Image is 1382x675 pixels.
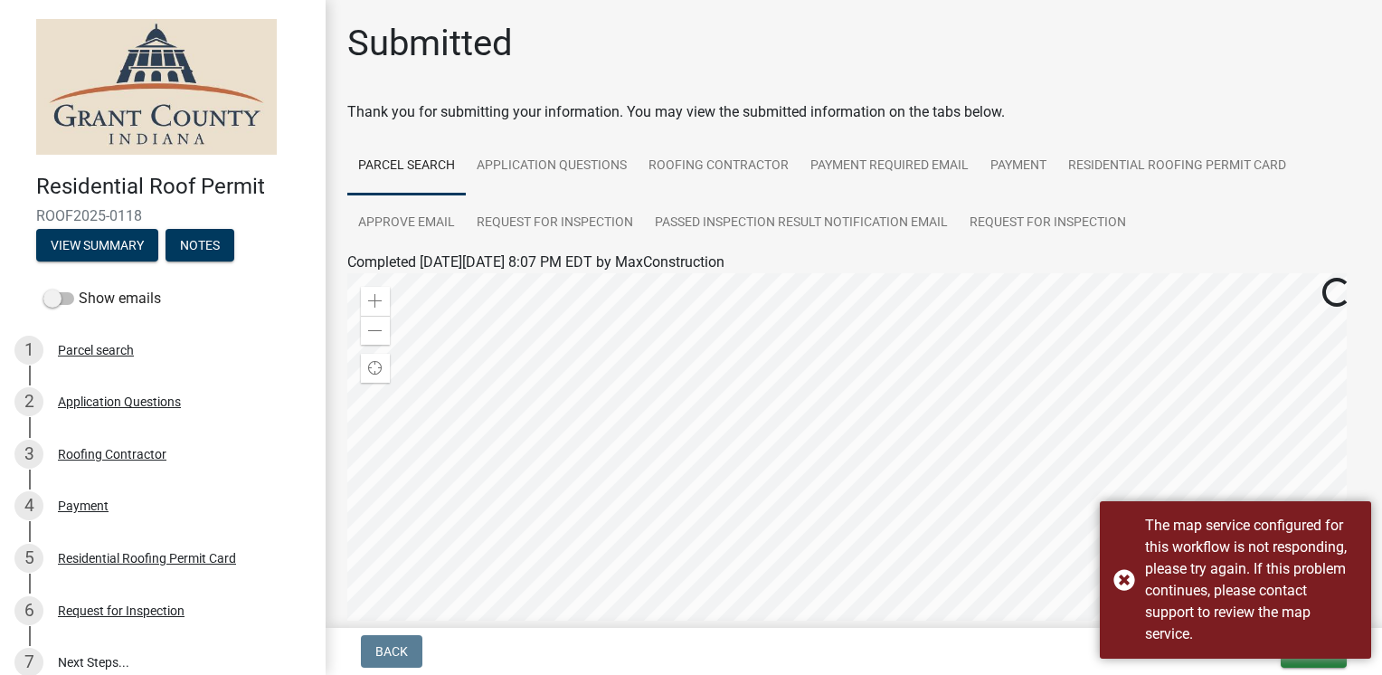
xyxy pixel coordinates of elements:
div: Roofing Contractor [58,448,166,461]
a: Residential Roofing Permit Card [1057,138,1297,195]
button: View Summary [36,229,158,261]
div: Zoom out [361,316,390,345]
span: Completed [DATE][DATE] 8:07 PM EDT by MaxConstruction [347,253,724,271]
a: Approve Email [347,195,466,252]
a: Request for Inspection [466,195,644,252]
div: Thank you for submitting your information. You may view the submitted information on the tabs below. [347,101,1360,123]
img: Grant County, Indiana [36,19,277,155]
button: Notes [166,229,234,261]
a: Payment Required Email [800,138,980,195]
div: 3 [14,440,43,469]
wm-modal-confirm: Notes [166,239,234,253]
button: Back [361,635,422,668]
wm-modal-confirm: Summary [36,239,158,253]
div: Payment [58,499,109,512]
h1: Submitted [347,22,513,65]
span: ROOF2025-0118 [36,207,289,224]
h4: Residential Roof Permit [36,174,311,200]
div: 4 [14,491,43,520]
a: Payment [980,138,1057,195]
div: Parcel search [58,344,134,357]
a: Passed Inspection Result Notification Email [644,195,959,252]
a: Roofing Contractor [638,138,800,195]
div: The map service configured for this workflow is not responding, please try again. If this problem... [1145,515,1358,645]
span: Back [375,644,408,659]
a: Request for Inspection [959,195,1137,252]
div: 1 [14,336,43,365]
div: 6 [14,596,43,625]
div: Zoom in [361,287,390,316]
div: 2 [14,387,43,416]
div: Find my location [361,354,390,383]
div: Application Questions [58,395,181,408]
div: 5 [14,544,43,573]
div: Residential Roofing Permit Card [58,552,236,565]
div: Request for Inspection [58,604,185,617]
a: Parcel search [347,138,466,195]
label: Show emails [43,288,161,309]
a: Application Questions [466,138,638,195]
